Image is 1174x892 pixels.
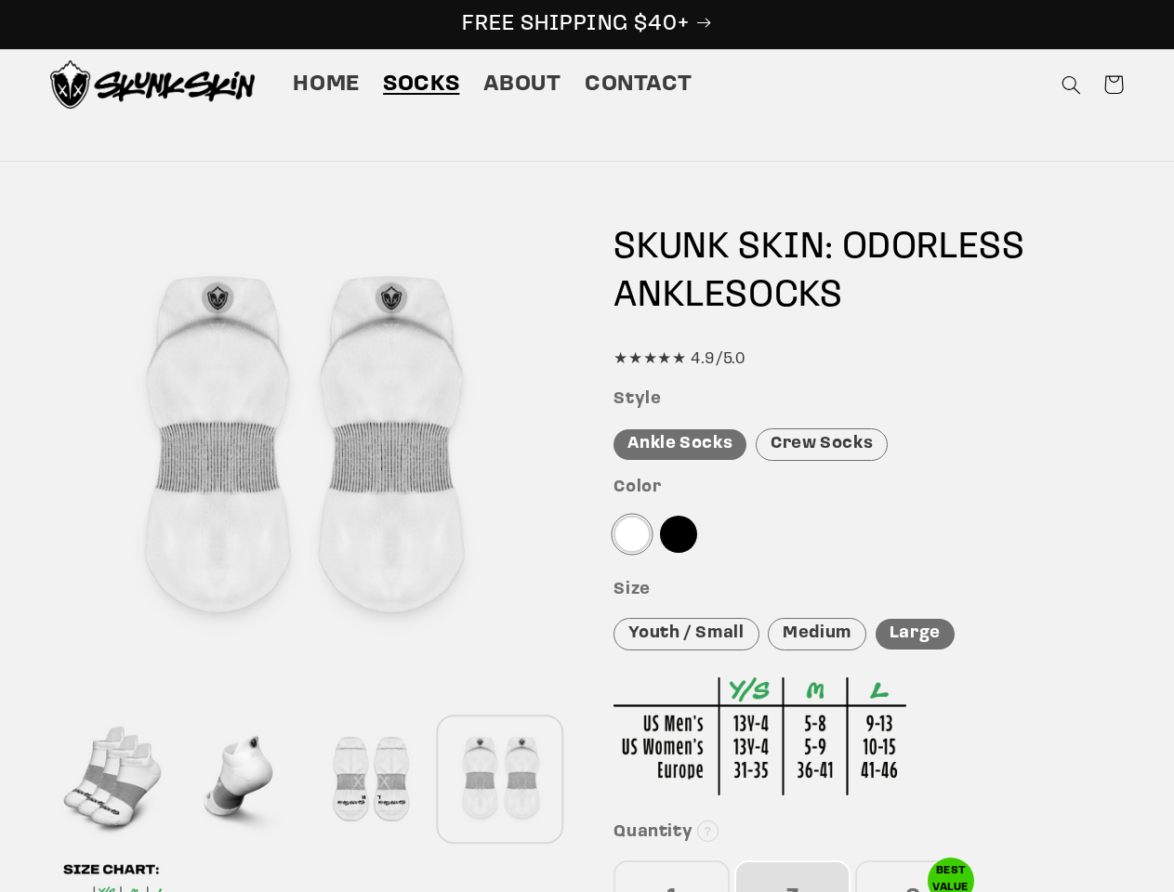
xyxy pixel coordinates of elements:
div: ★★★★★ 4.9/5.0 [613,346,1124,374]
img: Skunk Skin Anti-Odor Socks. [50,60,255,109]
span: Socks [383,71,459,99]
h3: Color [613,478,1124,499]
h3: Quantity [613,822,1124,844]
div: Crew Socks [756,428,888,461]
summary: Search [1049,63,1092,106]
span: About [483,71,561,99]
h3: Size [613,580,1124,601]
a: Contact [573,59,704,111]
span: Home [293,71,360,99]
img: Sizing Chart [613,677,906,795]
div: Medium [768,618,866,650]
a: Home [282,59,372,111]
p: FREE SHIPPING $40+ [20,10,1154,39]
h1: SKUNK SKIN: ODORLESS SOCKS [613,224,1124,321]
div: Large [876,619,955,649]
span: Contact [585,71,692,99]
div: Ankle Socks [613,429,746,460]
a: About [471,59,573,111]
span: ANKLE [613,278,725,315]
a: Socks [372,59,471,111]
h3: Style [613,389,1124,411]
div: Youth / Small [613,618,758,650]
